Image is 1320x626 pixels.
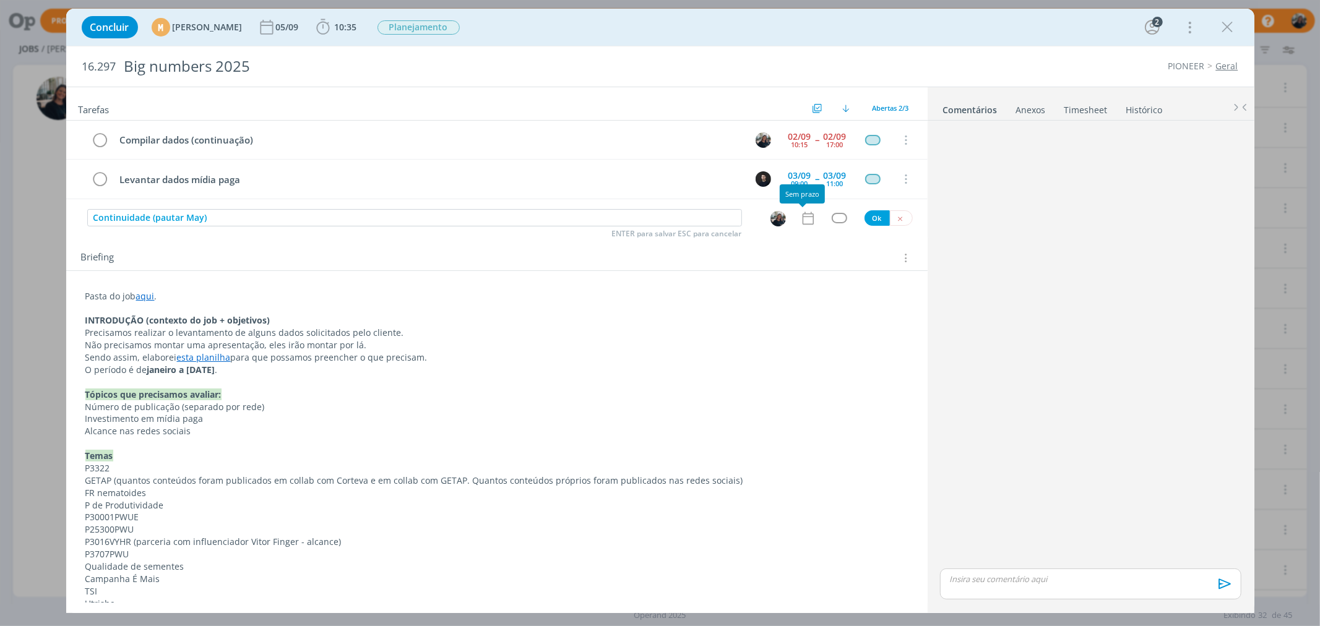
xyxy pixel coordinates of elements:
p: Alcance nas redes sociais [85,425,908,437]
div: Sem prazo [780,184,825,204]
strong: INTRODUÇÃO (contexto do job + objetivos) [85,314,270,326]
p: Investimento em mídia paga [85,413,908,425]
button: M[PERSON_NAME] [152,18,243,36]
span: Planejamento [377,20,460,35]
button: Ok [865,210,890,226]
p: P30001PWUE [85,511,908,523]
p: Utrisha [85,598,908,610]
a: esta planilha [177,351,231,363]
div: 17:00 [827,141,843,148]
div: 10:15 [792,141,808,148]
div: 05/09 [276,23,301,32]
span: Tarefas [79,101,110,116]
div: 02/09 [824,132,847,141]
span: 10:35 [335,21,357,33]
p: Precisamos realizar o levantamento de alguns dados solicitados pelo cliente. [85,327,908,339]
p: Número de publicação (separado por rede) [85,401,908,413]
button: Concluir [82,16,138,38]
a: Geral [1216,60,1238,72]
a: Histórico [1126,98,1163,116]
button: M [770,210,787,227]
button: M [754,131,773,149]
p: Pasta do job . [85,290,908,302]
span: Abertas 2/3 [873,103,909,113]
a: PIONEER [1168,60,1205,72]
p: O período é de . [85,364,908,376]
a: Timesheet [1064,98,1108,116]
div: 03/09 [788,171,811,180]
img: M [756,132,771,148]
p: P3016VYHR (parceria com influenciador Vitor Finger - alcance) [85,536,908,548]
p: P de Produtividade [85,499,908,512]
span: -- [816,174,819,183]
div: 03/09 [824,171,847,180]
div: 11:00 [827,180,843,187]
span: 16.297 [82,60,116,74]
p: P3707PWU [85,548,908,560]
button: 10:35 [313,17,360,37]
span: -- [816,135,819,144]
span: ENTER para salvar ESC para cancelar [612,229,742,239]
strong: janeiro a [DATE] [147,364,215,375]
p: Sendo assim, elaborei para que possamos preencher o que precisam. [85,351,908,364]
div: Levantar dados mídia paga [114,172,744,187]
p: Campanha É Mais [85,573,908,585]
strong: Temas [85,450,113,461]
a: Comentários [943,98,998,116]
span: [PERSON_NAME] [173,23,243,32]
img: M [770,211,786,226]
p: P3322 [85,462,908,474]
div: Big numbers 2025 [119,51,751,82]
img: arrow-down.svg [842,105,850,112]
p: GETAP (quantos conteúdos foram publicados em collab com Corteva e em collab com GETAP. Quantos co... [85,474,908,487]
div: 2 [1152,17,1163,27]
p: TSI [85,585,908,598]
span: Briefing [81,250,114,266]
a: aqui [136,290,155,302]
p: Qualidade de sementes [85,560,908,573]
img: C [756,171,771,187]
div: M [152,18,170,36]
p: P25300PWU [85,523,908,536]
button: Planejamento [377,20,460,35]
strong: Tópicos que precisamos avaliar: [85,388,222,400]
div: 02/09 [788,132,811,141]
div: 09:00 [792,180,808,187]
button: 2 [1142,17,1162,37]
p: FR nematoides [85,487,908,499]
div: dialog [66,9,1254,613]
div: Anexos [1016,104,1046,116]
span: Concluir [90,22,129,32]
p: Não precisamos montar uma apresentação, eles irão montar por lá. [85,339,908,351]
div: Compilar dados (continuação) [114,132,744,148]
button: C [754,169,773,188]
